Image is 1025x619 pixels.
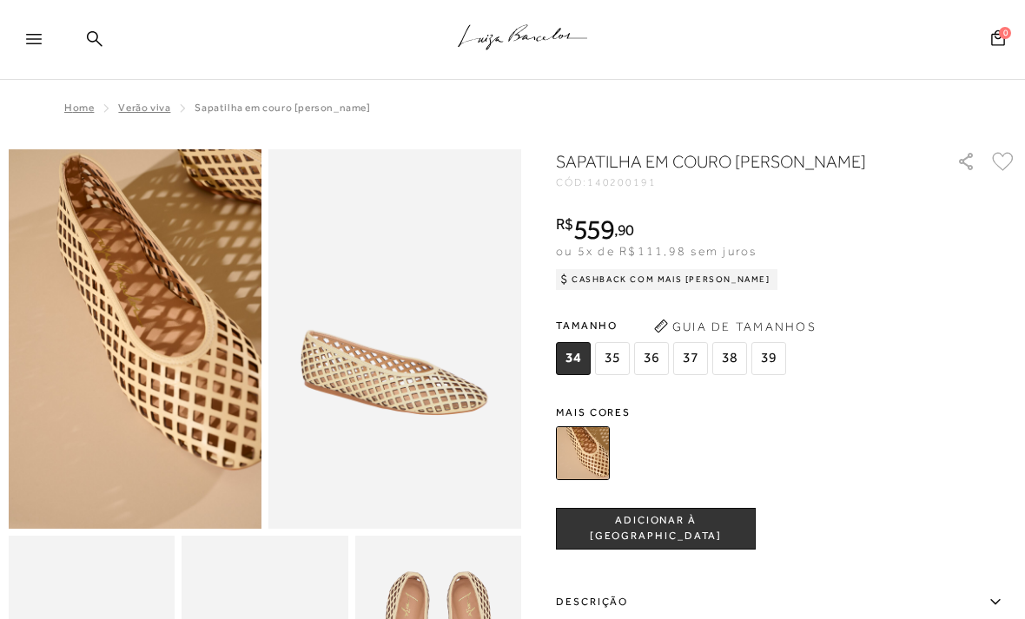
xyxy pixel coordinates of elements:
[268,149,521,529] img: image
[587,176,657,188] span: 140200191
[556,508,756,550] button: ADICIONAR À [GEOGRAPHIC_DATA]
[618,221,634,239] span: 90
[9,149,261,529] img: image
[634,342,669,375] span: 36
[556,216,573,232] i: R$
[614,222,634,238] i: ,
[195,102,370,114] span: SAPATILHA EM COURO [PERSON_NAME]
[712,342,747,375] span: 38
[999,27,1011,39] span: 0
[556,313,790,339] span: Tamanho
[556,149,882,174] h1: SAPATILHA EM COURO [PERSON_NAME]
[64,102,94,114] a: Home
[751,342,786,375] span: 39
[573,214,614,245] span: 559
[556,342,591,375] span: 34
[556,269,777,290] div: Cashback com Mais [PERSON_NAME]
[556,177,903,188] div: CÓD:
[595,342,630,375] span: 35
[986,29,1010,52] button: 0
[118,102,170,114] a: Verão Viva
[648,313,822,340] button: Guia de Tamanhos
[673,342,708,375] span: 37
[556,426,610,480] img: SAPATILHA EM COURO BAUNILHA VAZADA
[557,513,755,543] span: ADICIONAR À [GEOGRAPHIC_DATA]
[556,407,1016,418] span: Mais cores
[556,244,757,258] span: ou 5x de R$111,98 sem juros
